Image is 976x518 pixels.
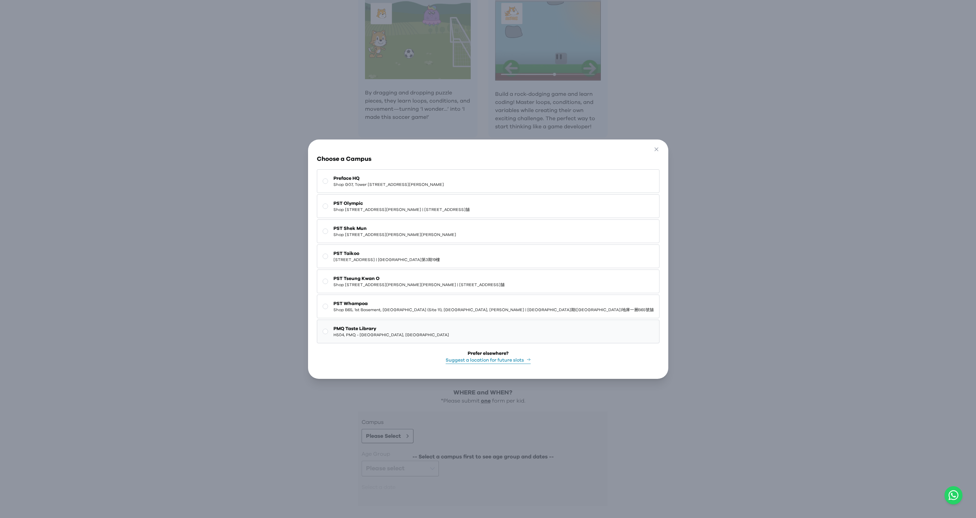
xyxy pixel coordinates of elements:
button: PMQ Taste LibraryH504, PMQ - [GEOGRAPHIC_DATA], [GEOGRAPHIC_DATA] [317,320,659,343]
button: PST Tseung Kwan OShop [STREET_ADDRESS][PERSON_NAME][PERSON_NAME] | [STREET_ADDRESS]舖 [317,269,659,293]
button: PST WhampoaShop B65, 1st Basement, [GEOGRAPHIC_DATA] (Site 11), [GEOGRAPHIC_DATA], [PERSON_NAME] ... [317,295,659,318]
button: Suggest a location for future slots [446,357,531,364]
button: PST Taikoo[STREET_ADDRESS] | [GEOGRAPHIC_DATA]第3期19樓 [317,244,659,268]
span: Shop [STREET_ADDRESS][PERSON_NAME][PERSON_NAME] | [STREET_ADDRESS]舖 [333,282,505,287]
span: PST Whampoa [333,300,654,307]
span: PMQ Taste Library [333,325,449,332]
span: H504, PMQ - [GEOGRAPHIC_DATA], [GEOGRAPHIC_DATA] [333,332,449,338]
button: PST Shek MunShop [STREET_ADDRESS][PERSON_NAME][PERSON_NAME] [317,219,659,243]
span: Shop [STREET_ADDRESS][PERSON_NAME][PERSON_NAME] [333,232,456,237]
span: Shop B65, 1st Basement, [GEOGRAPHIC_DATA] (Site 11), [GEOGRAPHIC_DATA], [PERSON_NAME] | [GEOGRAPH... [333,307,654,312]
span: PST Taikoo [333,250,440,257]
h3: Choose a Campus [317,154,659,164]
div: Prefer elsewhere? [468,350,509,357]
span: Preface HQ [333,175,444,182]
span: [STREET_ADDRESS] | [GEOGRAPHIC_DATA]第3期19樓 [333,257,440,262]
span: PST Tseung Kwan O [333,275,505,282]
span: PST Shek Mun [333,225,456,232]
span: Shop [STREET_ADDRESS][PERSON_NAME] | [STREET_ADDRESS]舖 [333,207,470,212]
span: PST Olympic [333,200,470,207]
button: Preface HQShop G07, Tower [STREET_ADDRESS][PERSON_NAME] [317,169,659,193]
span: Shop G07, Tower [STREET_ADDRESS][PERSON_NAME] [333,182,444,187]
button: PST OlympicShop [STREET_ADDRESS][PERSON_NAME] | [STREET_ADDRESS]舖 [317,194,659,218]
